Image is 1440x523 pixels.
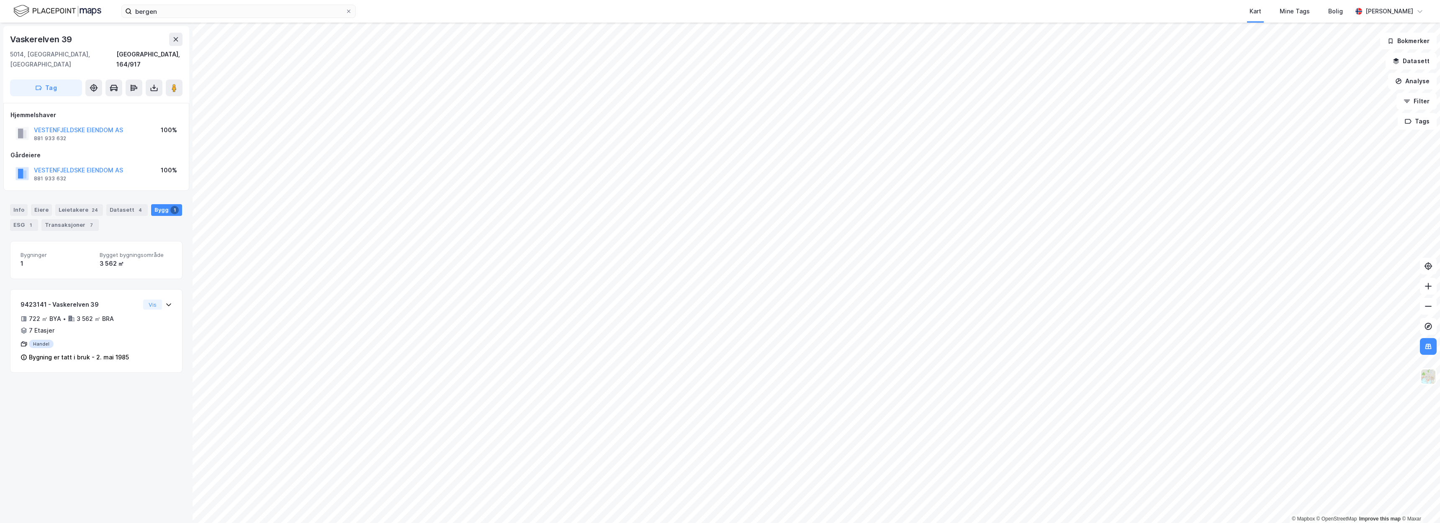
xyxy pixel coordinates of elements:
span: Bygget bygningsområde [100,251,172,259]
div: 100% [161,165,177,175]
button: Datasett [1386,53,1437,69]
div: 3 562 ㎡ BRA [77,314,114,324]
div: 7 [87,221,95,229]
div: [PERSON_NAME] [1365,6,1413,16]
div: 100% [161,125,177,135]
div: ESG [10,219,38,231]
div: • [63,315,66,322]
div: 4 [136,206,144,214]
button: Filter [1396,93,1437,110]
div: Mine Tags [1280,6,1310,16]
a: OpenStreetMap [1317,516,1357,522]
div: Kart [1250,6,1261,16]
div: Datasett [106,204,148,216]
div: Bolig [1328,6,1343,16]
div: 1 [170,206,179,214]
button: Vis [143,300,162,310]
button: Bokmerker [1380,33,1437,49]
div: Transaksjoner [41,219,99,231]
button: Tag [10,79,82,96]
div: Leietakere [55,204,103,216]
div: Bygg [151,204,182,216]
div: 722 ㎡ BYA [29,314,61,324]
div: 1 [21,259,93,269]
div: Info [10,204,28,216]
div: Vaskerelven 39 [10,33,74,46]
div: [GEOGRAPHIC_DATA], 164/917 [116,49,183,69]
div: 9423141 - Vaskerelven 39 [21,300,140,310]
img: Z [1420,369,1436,385]
div: Hjemmelshaver [10,110,182,120]
div: 5014, [GEOGRAPHIC_DATA], [GEOGRAPHIC_DATA] [10,49,116,69]
div: 24 [90,206,100,214]
a: Mapbox [1292,516,1315,522]
button: Analyse [1388,73,1437,90]
div: Bygning er tatt i bruk - 2. mai 1985 [29,352,129,362]
div: 881 933 632 [34,175,66,182]
div: Gårdeiere [10,150,182,160]
span: Bygninger [21,251,93,259]
div: Eiere [31,204,52,216]
a: Improve this map [1359,516,1401,522]
button: Tags [1398,113,1437,130]
div: 1 [26,221,35,229]
iframe: Chat Widget [1398,483,1440,523]
input: Søk på adresse, matrikkel, gårdeiere, leietakere eller personer [132,5,345,18]
div: 7 Etasjer [29,326,54,336]
div: Kontrollprogram for chat [1398,483,1440,523]
div: 3 562 ㎡ [100,259,172,269]
div: 881 933 632 [34,135,66,142]
img: logo.f888ab2527a4732fd821a326f86c7f29.svg [13,4,101,18]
